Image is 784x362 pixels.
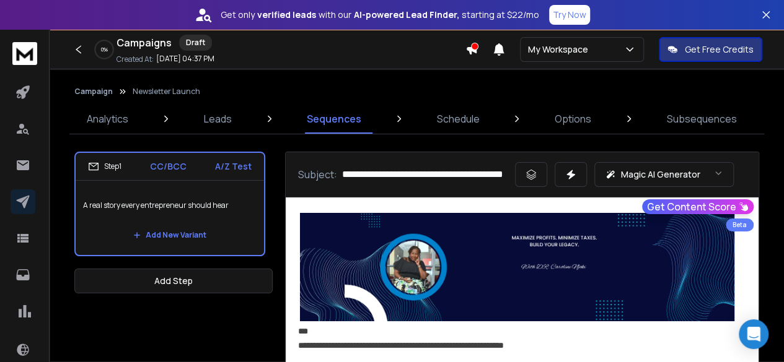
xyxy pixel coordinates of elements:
[739,319,769,349] div: Open Intercom Messenger
[549,5,590,25] button: Try Now
[87,111,128,126] p: Analytics
[594,162,734,187] button: Magic AI Generator
[685,43,754,56] p: Get Free Credits
[117,54,154,64] p: Created At:
[659,37,762,62] button: Get Free Credits
[726,218,754,231] div: Beta
[101,46,108,53] p: 0 %
[215,160,252,173] p: A/Z Test
[179,35,212,51] div: Draft
[257,9,316,21] strong: verified leads
[74,269,273,293] button: Add Step
[74,152,265,256] li: Step1CC/BCCA/Z TestA real story every entrepreneur should hearAdd New Variant
[12,42,37,65] img: logo
[156,54,214,64] p: [DATE] 04:37 PM
[74,87,113,97] button: Campaign
[354,9,459,21] strong: AI-powered Lead Finder,
[221,9,539,21] p: Get only with our starting at $22/mo
[298,167,337,182] p: Subject:
[88,161,121,172] div: Step 1
[659,104,744,134] a: Subsequences
[553,9,586,21] p: Try Now
[437,111,480,126] p: Schedule
[555,111,591,126] p: Options
[621,168,700,181] p: Magic AI Generator
[204,111,232,126] p: Leads
[117,35,172,50] h1: Campaigns
[528,43,593,56] p: My Workspace
[429,104,487,134] a: Schedule
[642,199,754,214] button: Get Content Score
[547,104,599,134] a: Options
[123,223,216,248] button: Add New Variant
[299,104,369,134] a: Sequences
[133,87,200,97] p: Newsletter Launch
[83,188,257,223] p: A real story every entrepreneur should hear
[150,160,187,173] p: CC/BCC
[667,111,737,126] p: Subsequences
[307,111,361,126] p: Sequences
[196,104,239,134] a: Leads
[79,104,136,134] a: Analytics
